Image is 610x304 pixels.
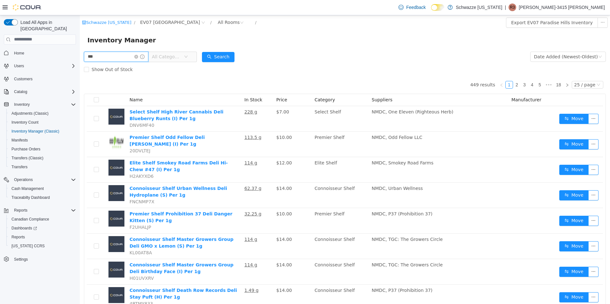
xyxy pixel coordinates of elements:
[29,93,45,109] img: Select Shelf High River Cannabis Deli Blueberry Runts (I) Per 1g placeholder
[406,4,426,11] span: Feedback
[11,186,44,191] span: Cash Management
[197,119,212,125] span: $10.00
[420,68,424,72] i: icon: left
[50,133,71,138] span: 20DVLTEJ
[50,170,147,182] a: Connoisseur Shelf Urban Wellness Deli Hydroplane (S) Per 1g
[50,158,74,163] span: H2AKYXD6
[11,256,30,263] a: Settings
[165,145,177,150] u: 114 g
[235,82,255,87] span: Category
[2,5,52,10] a: icon: shopSchwazze [US_STATE]
[9,110,76,117] span: Adjustments (Classic)
[11,235,25,240] span: Reports
[9,163,30,171] a: Transfers
[9,185,46,192] a: Cash Management
[396,1,428,14] a: Feedback
[391,66,415,73] li: 449 results
[197,221,212,227] span: $14.00
[1,254,78,264] button: Settings
[480,149,509,160] button: icon: swapMove
[480,200,509,211] button: icon: swapMove
[441,66,448,73] a: 3
[9,233,76,241] span: Reports
[1,87,78,96] button: Catalog
[6,109,78,118] button: Adjustments (Classic)
[431,4,444,11] input: Dark Mode
[518,40,522,44] i: icon: down
[509,251,519,262] button: icon: ellipsis
[1,62,78,70] button: Users
[13,4,41,11] img: Cova
[55,40,58,43] i: icon: close-circle
[474,66,483,73] a: 18
[480,226,509,236] button: icon: swapMove
[456,66,464,73] li: 5
[9,215,76,223] span: Canadian Compliance
[165,170,182,176] u: 62.37 g
[9,110,51,117] a: Adjustments (Classic)
[6,215,78,224] button: Canadian Compliance
[9,154,46,162] a: Transfers (Classic)
[9,154,76,162] span: Transfers (Classic)
[9,233,27,241] a: Reports
[29,144,45,160] img: Elite Shelf Smokey Road Farms Deli Hi-Chew #47 (I) Per 1g placeholder
[9,136,30,144] a: Manifests
[9,52,56,57] span: Show Out of Stock
[505,4,506,11] p: |
[11,111,48,116] span: Adjustments (Classic)
[6,193,78,202] button: Traceabilty Dashboard
[9,145,76,153] span: Purchase Orders
[418,66,426,73] li: Previous Page
[480,175,509,185] button: icon: swapMove
[432,82,462,87] span: Manufacturer
[6,163,78,171] button: Transfers
[14,51,24,56] span: Home
[9,224,40,232] a: Dashboards
[165,247,177,252] u: 114 g
[11,156,43,161] span: Transfers (Classic)
[6,127,78,136] button: Inventory Manager (Classic)
[6,242,78,250] button: [US_STATE] CCRS
[9,215,52,223] a: Canadian Compliance
[464,66,474,73] span: •••
[50,260,74,265] span: H01UVXRV
[14,76,33,82] span: Customers
[292,247,363,252] span: NMDC, TGC: The Growers Circle
[509,277,519,287] button: icon: ellipsis
[519,4,605,11] p: [PERSON_NAME]-3415 [PERSON_NAME]
[11,195,50,200] span: Traceabilty Dashboard
[11,138,28,143] span: Manifests
[9,224,76,232] span: Dashboards
[197,170,212,176] span: $14.00
[197,94,209,99] span: $7.00
[509,4,516,11] div: Ryan-3415 Langeler
[9,127,62,135] a: Inventory Manager (Classic)
[29,195,45,211] img: Premier Shelf Prohibition 37 Deli Danger Kitten (S) Per 1g placeholder
[14,177,33,182] span: Operations
[18,19,76,32] span: Load All Apps in [GEOGRAPHIC_DATA]
[11,217,49,222] span: Canadian Compliance
[138,2,160,12] div: All Rooms
[292,170,343,176] span: NMDC, Urban Wellness
[50,94,144,106] a: Select Shelf High River Cannabis Deli Blueberry Runts (I) Per 1g
[484,66,491,73] li: Next Page
[8,20,80,30] span: Inventory Manager
[509,149,519,160] button: icon: ellipsis
[11,88,30,96] button: Catalog
[50,107,75,112] span: DNV6MF40
[197,272,212,278] span: $14.00
[518,2,528,12] button: icon: ellipsis
[6,136,78,145] button: Manifests
[165,196,182,201] u: 32.25 g
[50,82,63,87] span: Name
[11,243,45,249] span: [US_STATE] CCRS
[292,94,374,99] span: NMDC, One Eleven (Righteous Herb)
[9,163,76,171] span: Transfers
[29,272,45,288] img: Connoisseur Shelf Death Row Records Deli Stay Puft (H) Per 1g placeholder
[14,208,27,213] span: Reports
[232,142,289,167] td: Elite Shelf
[72,38,101,45] span: All Categories
[474,66,484,73] li: 18
[232,218,289,244] td: Connoisseur Shelf
[9,145,43,153] a: Purchase Orders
